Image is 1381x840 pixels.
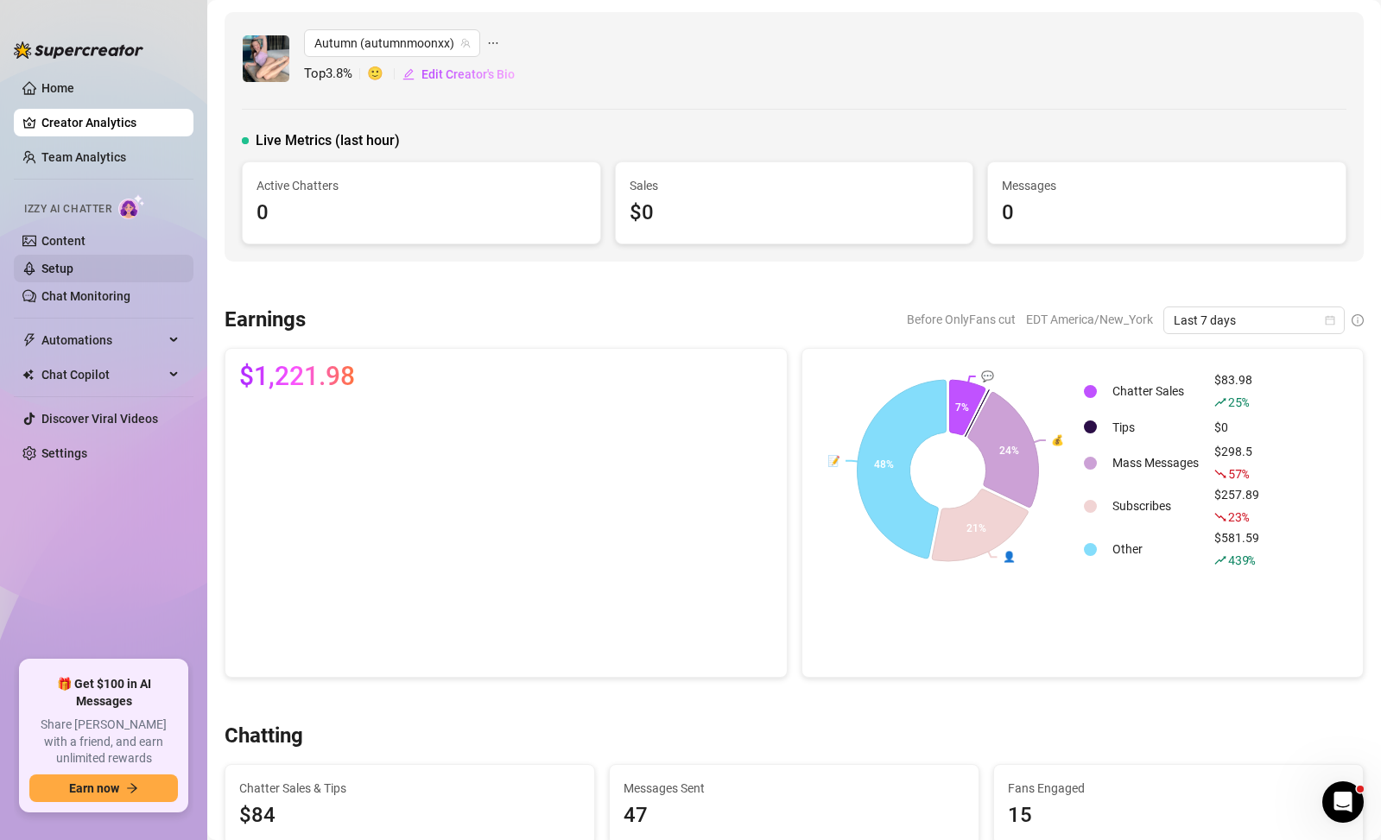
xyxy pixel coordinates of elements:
span: Automations [41,326,164,354]
span: Share [PERSON_NAME] with a friend, and earn unlimited rewards [29,717,178,767]
span: Last 7 days [1174,307,1334,333]
span: Top 3.8 % [304,64,367,85]
div: $0 [1214,418,1259,437]
span: $1,221.98 [239,363,355,390]
td: Mass Messages [1105,442,1206,483]
a: Content [41,234,86,248]
a: Home [41,81,74,95]
a: Chat Monitoring [41,289,130,303]
img: Chat Copilot [22,369,34,381]
span: 439 % [1228,552,1255,568]
text: 💰 [1050,433,1063,446]
h3: Chatting [225,723,303,750]
td: Tips [1105,414,1206,440]
span: calendar [1325,315,1335,325]
iframe: Intercom live chat [1322,781,1364,823]
span: Fans Engaged [1008,779,1349,798]
span: Earn now [69,781,119,795]
div: 15 [1008,799,1349,832]
span: Izzy AI Chatter [24,201,111,218]
span: edit [402,68,415,80]
span: 23 % [1228,508,1248,525]
button: Earn nowarrow-right [29,774,178,802]
span: team [460,38,471,48]
span: Messages Sent [624,779,965,798]
div: 47 [624,799,965,832]
span: fall [1214,468,1226,480]
td: Subscribes [1105,485,1206,527]
span: 25 % [1228,394,1248,410]
span: fall [1214,511,1226,523]
div: 0 [257,197,586,230]
span: Messages [1002,176,1332,195]
text: 📝 [827,454,840,467]
span: EDT America/New_York [1026,306,1153,332]
div: $298.5 [1214,442,1259,483]
img: logo-BBDzfeDw.svg [14,41,143,59]
div: $581.59 [1214,528,1259,570]
h3: Earnings [225,306,306,334]
span: $84 [239,799,580,832]
div: $83.98 [1214,370,1259,412]
span: thunderbolt [22,333,36,347]
span: Live Metrics (last hour) [256,130,400,151]
div: $0 [630,197,960,230]
span: Chatter Sales & Tips [239,779,580,798]
span: rise [1214,396,1226,408]
span: Active Chatters [257,176,586,195]
span: 57 % [1228,465,1248,482]
a: Setup [41,262,73,275]
span: 🙂 [367,64,402,85]
span: 🎁 Get $100 in AI Messages [29,676,178,710]
div: $257.89 [1214,485,1259,527]
span: Before OnlyFans cut [907,306,1016,332]
img: AI Chatter [118,194,145,219]
button: Edit Creator's Bio [402,60,516,88]
span: rise [1214,554,1226,566]
text: 💬 [980,369,993,382]
a: Settings [41,446,87,460]
span: ellipsis [487,29,499,57]
a: Discover Viral Videos [41,412,158,426]
span: Edit Creator's Bio [421,67,515,81]
a: Creator Analytics [41,109,180,136]
div: 0 [1002,197,1332,230]
span: Chat Copilot [41,361,164,388]
a: Team Analytics [41,150,126,164]
img: Autumn [243,35,289,82]
td: Other [1105,528,1206,570]
span: Sales [630,176,960,195]
td: Chatter Sales [1105,370,1206,412]
text: 👤 [1002,550,1015,563]
span: Autumn (autumnmoonxx) [314,30,470,56]
span: info-circle [1352,314,1364,326]
span: arrow-right [126,782,138,794]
